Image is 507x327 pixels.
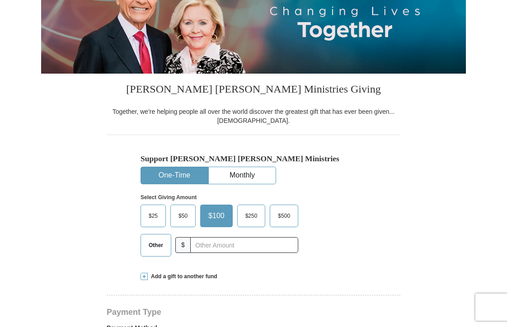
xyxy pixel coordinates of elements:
[204,209,229,223] span: $100
[144,238,168,252] span: Other
[190,237,298,253] input: Other Amount
[141,154,366,163] h5: Support [PERSON_NAME] [PERSON_NAME] Ministries
[144,209,162,223] span: $25
[148,273,217,280] span: Add a gift to another fund
[174,209,192,223] span: $50
[175,237,191,253] span: $
[141,194,197,201] strong: Select Giving Amount
[141,167,208,184] button: One-Time
[273,209,295,223] span: $500
[209,167,276,184] button: Monthly
[107,308,400,316] h4: Payment Type
[241,209,262,223] span: $250
[107,74,400,107] h3: [PERSON_NAME] [PERSON_NAME] Ministries Giving
[107,107,400,125] div: Together, we're helping people all over the world discover the greatest gift that has ever been g...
